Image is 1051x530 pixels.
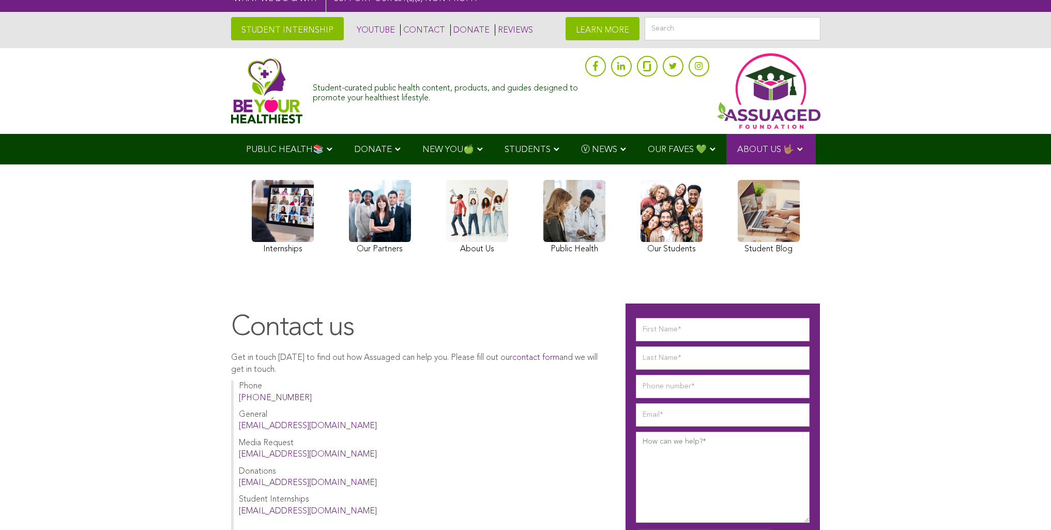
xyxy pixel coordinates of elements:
[239,466,605,489] p: Donations
[239,422,377,430] a: [EMAIL_ADDRESS][DOMAIN_NAME]
[636,403,810,427] input: Email*
[239,381,605,404] p: Phone
[566,17,639,40] a: LEARN MORE
[239,394,312,402] a: [PHONE_NUMBER]
[239,494,605,517] p: Student Internships
[231,58,303,124] img: Assuaged
[636,318,810,341] input: First Name*
[495,24,533,36] a: REVIEWS
[231,311,605,345] h1: Contact us
[354,24,395,36] a: YOUTUBE
[581,145,617,154] span: Ⓥ NEWS
[239,409,605,432] p: General
[400,24,445,36] a: CONTACT
[643,61,650,71] img: glassdoor
[422,145,474,154] span: NEW YOU🍏
[313,79,580,103] div: Student-curated public health content, products, and guides designed to promote your healthiest l...
[717,53,820,129] img: Assuaged App
[231,352,605,375] p: Get in touch [DATE] to find out how Assuaged can help you. Please fill out our and we will get in...
[239,479,377,487] a: [EMAIL_ADDRESS][DOMAIN_NAME]
[231,134,820,164] div: Navigation Menu
[246,145,324,154] span: PUBLIC HEALTH📚
[231,17,344,40] a: STUDENT INTERNSHIP
[239,450,377,459] a: [EMAIL_ADDRESS][DOMAIN_NAME]
[636,346,810,370] input: Last Name*
[648,145,707,154] span: OUR FAVES 💚
[999,480,1051,530] iframe: Chat Widget
[737,145,794,154] span: ABOUT US 🤟🏽
[636,375,810,398] input: Phone number*
[239,507,377,516] a: [EMAIL_ADDRESS][DOMAIN_NAME]
[239,437,605,461] p: Media Request
[505,145,551,154] span: STUDENTS
[354,145,392,154] span: DONATE
[645,17,820,40] input: Search
[512,354,559,362] a: contact form
[450,24,490,36] a: DONATE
